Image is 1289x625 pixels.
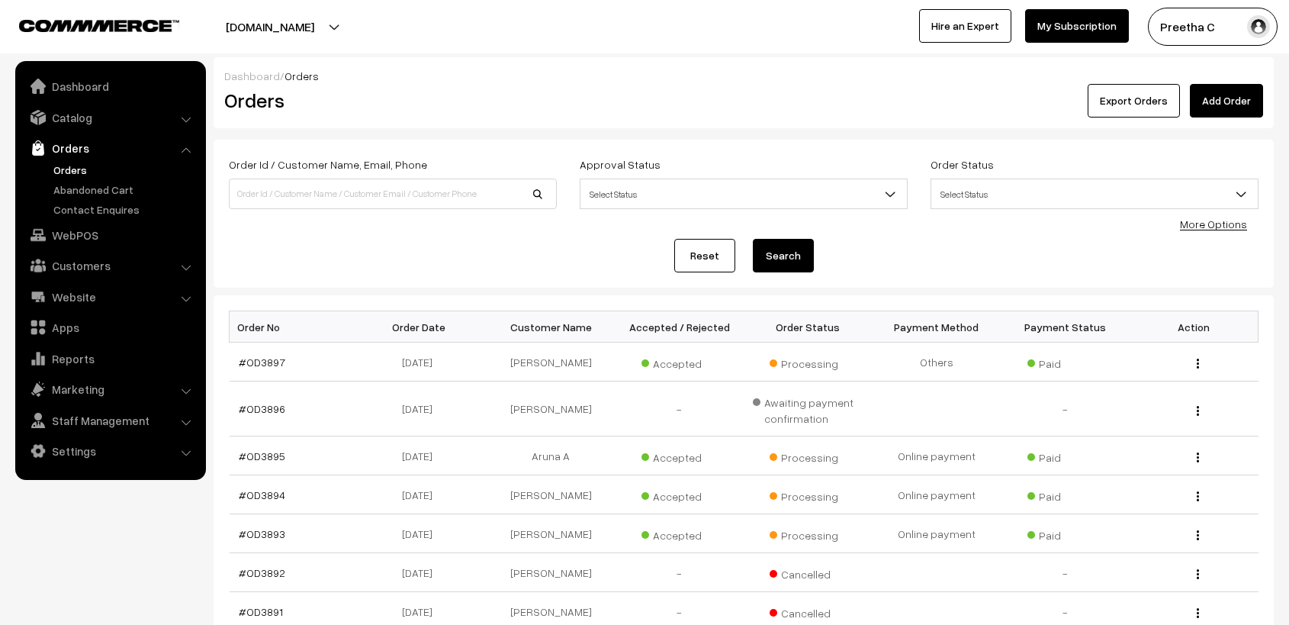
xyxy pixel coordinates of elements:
[19,104,201,131] a: Catalog
[615,553,744,592] td: -
[19,375,201,403] a: Marketing
[580,181,907,208] span: Select Status
[224,69,280,82] a: Dashboard
[19,437,201,465] a: Settings
[19,314,201,341] a: Apps
[358,343,487,382] td: [DATE]
[1190,84,1263,118] a: Add Order
[1197,491,1199,501] img: Menu
[239,605,283,618] a: #OD3891
[487,475,616,514] td: [PERSON_NAME]
[230,311,358,343] th: Order No
[919,9,1011,43] a: Hire an Expert
[239,488,285,501] a: #OD3894
[641,524,718,543] span: Accepted
[358,311,487,343] th: Order Date
[1027,352,1104,372] span: Paid
[615,311,744,343] th: Accepted / Rejected
[239,449,285,462] a: #OD3895
[770,524,846,543] span: Processing
[19,20,179,31] img: COMMMERCE
[1130,311,1258,343] th: Action
[1197,406,1199,416] img: Menu
[224,68,1263,84] div: /
[1180,217,1247,230] a: More Options
[931,156,994,172] label: Order Status
[19,407,201,434] a: Staff Management
[487,311,616,343] th: Customer Name
[1197,569,1199,579] img: Menu
[744,311,873,343] th: Order Status
[1197,608,1199,618] img: Menu
[50,162,201,178] a: Orders
[358,553,487,592] td: [DATE]
[229,156,427,172] label: Order Id / Customer Name, Email, Phone
[50,201,201,217] a: Contact Enquires
[1197,359,1199,369] img: Menu
[641,446,718,466] span: Accepted
[50,182,201,198] a: Abandoned Cart
[873,514,1001,553] td: Online payment
[674,239,735,272] a: Reset
[358,475,487,514] td: [DATE]
[358,514,487,553] td: [DATE]
[873,475,1001,514] td: Online payment
[753,391,863,427] span: Awaiting payment confirmation
[931,181,1258,208] span: Select Status
[19,134,201,162] a: Orders
[1088,84,1180,118] button: Export Orders
[1001,553,1130,592] td: -
[239,356,285,369] a: #OD3897
[19,345,201,372] a: Reports
[19,72,201,100] a: Dashboard
[19,252,201,279] a: Customers
[770,562,846,582] span: Cancelled
[1027,446,1104,466] span: Paid
[873,343,1001,382] td: Others
[284,69,319,82] span: Orders
[19,283,201,311] a: Website
[229,179,557,209] input: Order Id / Customer Name / Customer Email / Customer Phone
[239,402,285,415] a: #OD3896
[487,382,616,437] td: [PERSON_NAME]
[770,352,846,372] span: Processing
[487,514,616,553] td: [PERSON_NAME]
[1197,453,1199,462] img: Menu
[1148,8,1278,46] button: Preetha C
[770,485,846,504] span: Processing
[487,553,616,592] td: [PERSON_NAME]
[1197,530,1199,540] img: Menu
[1001,311,1130,343] th: Payment Status
[19,221,201,249] a: WebPOS
[873,437,1001,475] td: Online payment
[19,15,153,34] a: COMMMERCE
[358,437,487,475] td: [DATE]
[1247,15,1270,38] img: user
[615,382,744,437] td: -
[358,382,487,437] td: [DATE]
[1001,382,1130,437] td: -
[753,239,814,272] button: Search
[580,179,908,209] span: Select Status
[931,179,1258,209] span: Select Status
[487,437,616,475] td: Aruna A
[770,601,846,621] span: Cancelled
[770,446,846,466] span: Processing
[487,343,616,382] td: [PERSON_NAME]
[224,89,555,112] h2: Orders
[1025,9,1129,43] a: My Subscription
[641,485,718,504] span: Accepted
[873,311,1001,343] th: Payment Method
[172,8,368,46] button: [DOMAIN_NAME]
[641,352,718,372] span: Accepted
[1027,485,1104,504] span: Paid
[239,527,285,540] a: #OD3893
[1027,524,1104,543] span: Paid
[580,156,661,172] label: Approval Status
[239,566,285,579] a: #OD3892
